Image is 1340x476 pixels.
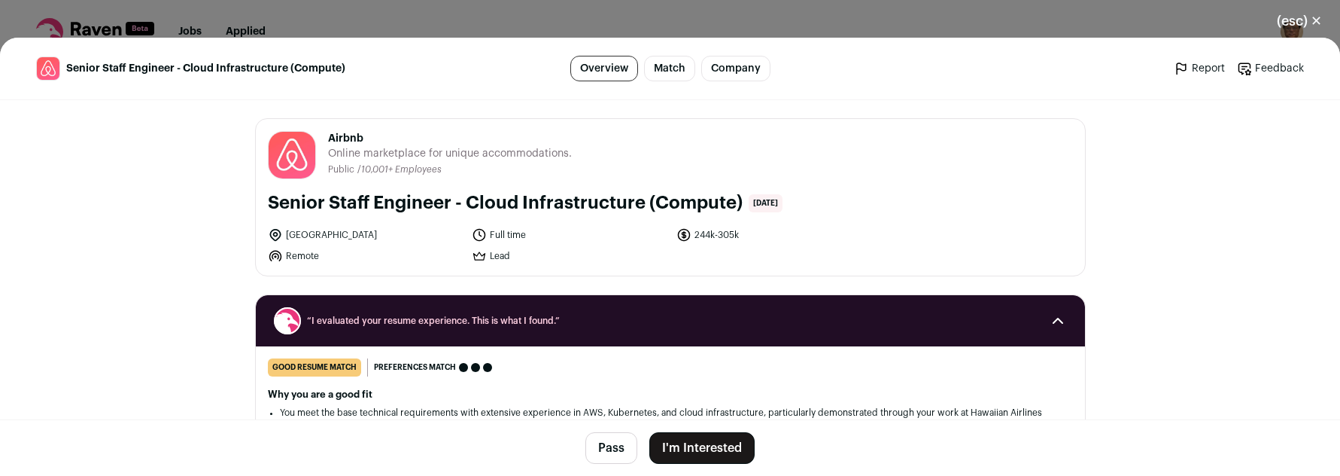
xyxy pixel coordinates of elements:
a: Feedback [1237,61,1304,76]
button: Pass [585,432,637,464]
span: Preferences match [374,360,456,375]
button: Close modal [1259,5,1340,38]
span: “I evaluated your resume experience. This is what I found.” [307,315,1034,327]
li: / [357,164,442,175]
img: 7ce577d4c60d86e6b0596865b4382bfa94f83f1f30dc48cf96374cf203c6e0db.jpg [269,132,315,178]
span: [DATE] [749,194,782,212]
li: Public [328,164,357,175]
li: You meet the base technical requirements with extensive experience in AWS, Kubernetes, and cloud ... [280,407,1061,431]
span: Online marketplace for unique accommodations. [328,146,572,161]
a: Match [644,56,695,81]
li: 244k-305k [676,227,872,243]
img: 7ce577d4c60d86e6b0596865b4382bfa94f83f1f30dc48cf96374cf203c6e0db.jpg [37,57,59,80]
li: Full time [472,227,667,243]
span: Senior Staff Engineer - Cloud Infrastructure (Compute) [66,61,345,76]
a: Report [1174,61,1225,76]
div: good resume match [268,359,361,377]
h2: Why you are a good fit [268,389,1073,401]
span: 10,001+ Employees [361,165,442,174]
a: Overview [570,56,638,81]
li: Remote [268,249,463,264]
a: Company [701,56,770,81]
li: [GEOGRAPHIC_DATA] [268,227,463,243]
span: Airbnb [328,131,572,146]
button: I'm Interested [649,432,755,464]
h1: Senior Staff Engineer - Cloud Infrastructure (Compute) [268,191,743,215]
li: Lead [472,249,667,264]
